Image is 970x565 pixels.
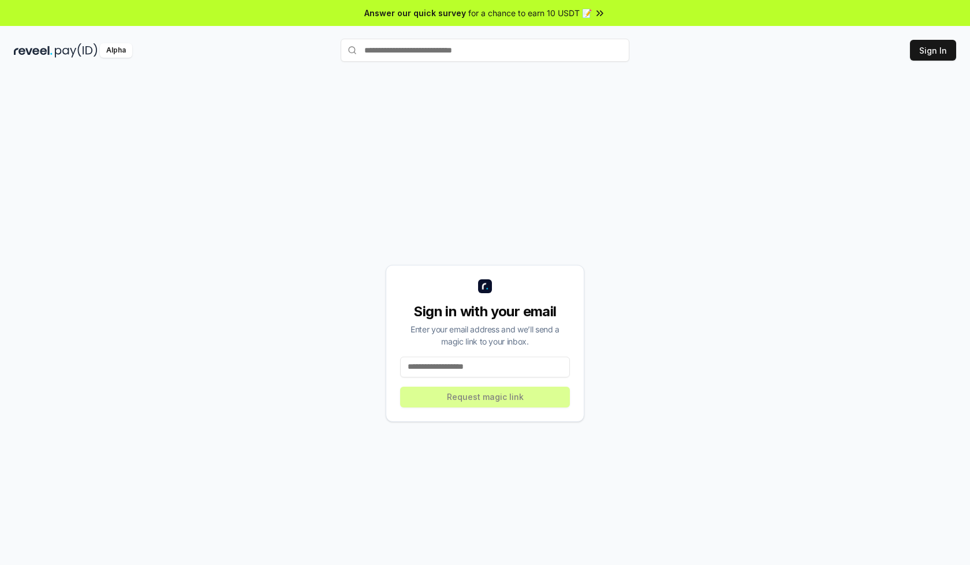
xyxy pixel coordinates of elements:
[910,40,956,61] button: Sign In
[478,279,492,293] img: logo_small
[364,7,466,19] span: Answer our quick survey
[468,7,592,19] span: for a chance to earn 10 USDT 📝
[100,43,132,58] div: Alpha
[400,302,570,321] div: Sign in with your email
[14,43,53,58] img: reveel_dark
[55,43,98,58] img: pay_id
[400,323,570,347] div: Enter your email address and we’ll send a magic link to your inbox.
